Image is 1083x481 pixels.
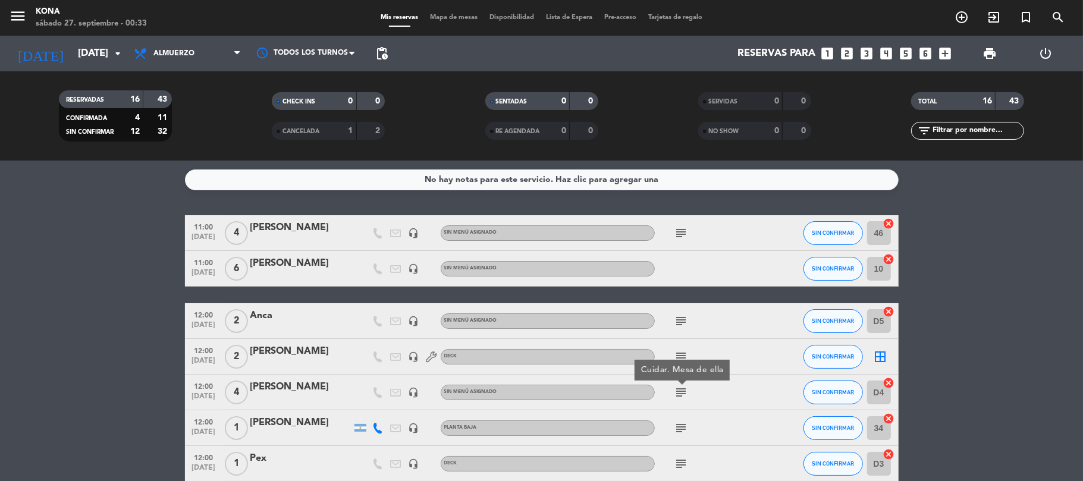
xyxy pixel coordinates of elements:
span: 4 [225,221,248,245]
span: SIN CONFIRMAR [812,265,854,272]
input: Filtrar por nombre... [931,124,1024,137]
i: headset_mic [409,263,419,274]
strong: 0 [774,97,779,105]
span: CANCELADA [282,128,319,134]
span: [DATE] [189,321,219,335]
button: SIN CONFIRMAR [803,221,863,245]
span: 1 [225,416,248,440]
span: NO SHOW [709,128,739,134]
span: RESERVADAS [66,97,104,103]
span: Mis reservas [375,14,424,21]
span: Sin menú asignado [444,230,497,235]
strong: 0 [588,97,595,105]
strong: 0 [349,97,353,105]
span: 11:00 [189,255,219,269]
i: headset_mic [409,228,419,238]
span: [DATE] [189,428,219,442]
i: subject [674,457,689,471]
span: SENTADAS [496,99,528,105]
span: Disponibilidad [484,14,540,21]
span: DECK [444,461,457,466]
span: Tarjetas de regalo [642,14,708,21]
div: [PERSON_NAME] [250,415,351,430]
span: 1 [225,452,248,476]
i: filter_list [917,124,931,138]
i: search [1051,10,1065,24]
button: SIN CONFIRMAR [803,452,863,476]
i: subject [674,421,689,435]
strong: 16 [982,97,992,105]
i: cancel [883,218,895,230]
i: subject [674,350,689,364]
span: RE AGENDADA [496,128,540,134]
i: arrow_drop_down [111,46,125,61]
span: SIN CONFIRMAR [66,129,114,135]
i: add_box [938,46,953,61]
strong: 43 [1009,97,1021,105]
span: pending_actions [375,46,389,61]
span: Sin menú asignado [444,318,497,323]
div: [PERSON_NAME] [250,220,351,235]
strong: 1 [349,127,353,135]
strong: 16 [130,95,140,103]
strong: 43 [158,95,169,103]
i: headset_mic [409,423,419,433]
span: CHECK INS [282,99,315,105]
strong: 0 [561,97,566,105]
i: headset_mic [409,458,419,469]
strong: 32 [158,127,169,136]
span: Mapa de mesas [424,14,484,21]
i: [DATE] [9,40,72,67]
span: [DATE] [189,233,219,247]
span: SIN CONFIRMAR [812,425,854,431]
span: DECK [444,354,457,359]
i: cancel [883,306,895,317]
i: cancel [883,448,895,460]
i: headset_mic [409,387,419,398]
i: looks_5 [899,46,914,61]
i: cancel [883,377,895,389]
i: headset_mic [409,316,419,326]
i: add_circle_outline [955,10,969,24]
div: Cuidar. Mesa de ella [641,364,723,376]
i: exit_to_app [987,10,1001,24]
span: 12:00 [189,307,219,321]
i: menu [9,7,27,25]
span: SIN CONFIRMAR [812,460,854,467]
i: looks_3 [859,46,875,61]
i: headset_mic [409,351,419,362]
span: PLANTA BAJA [444,425,477,430]
span: SERVIDAS [709,99,738,105]
strong: 12 [130,127,140,136]
span: Sin menú asignado [444,266,497,271]
button: SIN CONFIRMAR [803,345,863,369]
div: [PERSON_NAME] [250,256,351,271]
span: 2 [225,345,248,369]
span: SIN CONFIRMAR [812,353,854,360]
span: CONFIRMADA [66,115,107,121]
strong: 0 [801,97,808,105]
i: looks_6 [918,46,934,61]
span: Pre-acceso [598,14,642,21]
i: border_all [874,350,888,364]
span: 4 [225,381,248,404]
button: SIN CONFIRMAR [803,309,863,333]
strong: 0 [375,97,382,105]
strong: 0 [588,127,595,135]
i: subject [674,314,689,328]
span: [DATE] [189,464,219,477]
span: SIN CONFIRMAR [812,230,854,236]
strong: 0 [561,127,566,135]
i: power_settings_new [1039,46,1053,61]
button: SIN CONFIRMAR [803,257,863,281]
span: 12:00 [189,414,219,428]
div: No hay notas para este servicio. Haz clic para agregar una [425,173,658,187]
span: Reservas para [738,48,816,59]
i: looks_two [840,46,855,61]
i: turned_in_not [1019,10,1033,24]
span: Lista de Espera [540,14,598,21]
div: Pex [250,451,351,466]
i: looks_one [820,46,836,61]
span: Almuerzo [153,49,194,58]
div: LOG OUT [1018,36,1074,71]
